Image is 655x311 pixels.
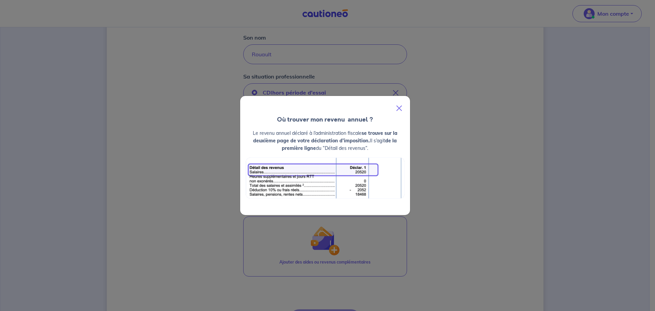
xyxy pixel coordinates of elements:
[253,130,397,144] strong: se trouve sur la deuxième page de votre déclaration d’imposition.
[391,99,407,118] button: Close
[282,138,397,151] strong: de la première ligne
[246,129,405,152] p: Le revenu annuel déclaré à l’administration fiscale Il s’agit du “Détail des revenus”.
[240,115,410,124] h4: Où trouver mon revenu annuel ?
[246,157,405,199] img: exemple_revenu.png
